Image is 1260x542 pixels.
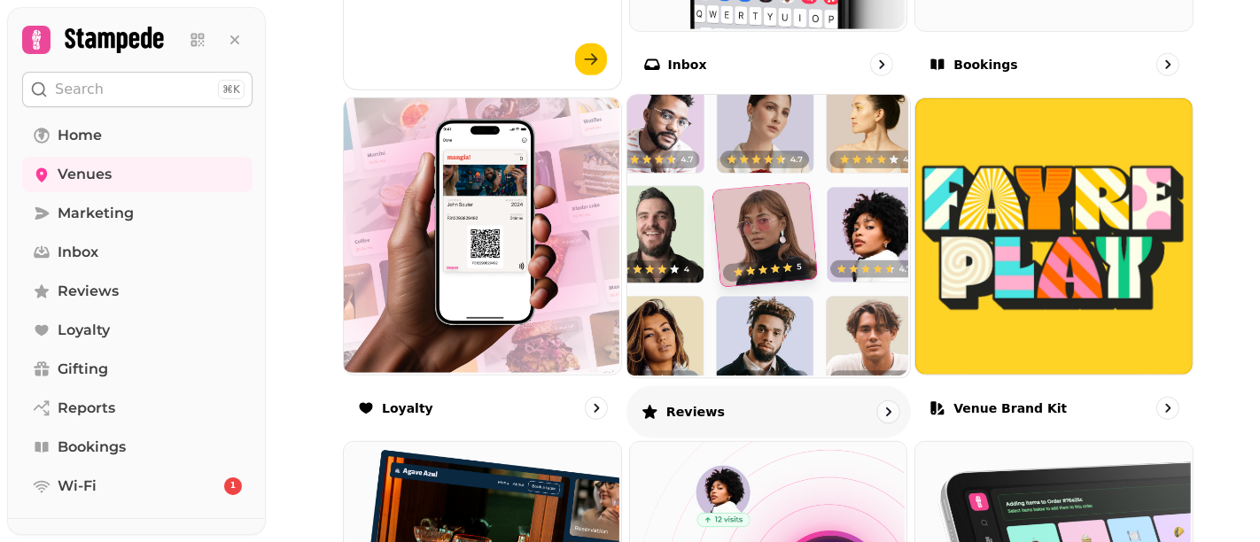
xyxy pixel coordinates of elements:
[218,80,245,99] div: ⌘K
[22,274,253,309] a: Reviews
[22,430,253,465] a: Bookings
[230,480,236,492] span: 1
[625,93,907,376] img: Reviews
[58,320,110,341] span: Loyalty
[1159,56,1177,74] svg: go to
[22,468,253,504] a: Wi-Fi1
[22,196,253,231] a: Marketing
[914,97,1194,435] a: Venue brand kit
[343,97,622,435] a: LoyaltyLoyalty
[626,94,911,437] a: ReviewsReviews
[587,399,605,417] svg: go to
[22,391,253,426] a: Reports
[953,399,1067,417] p: Venue brand kit
[342,97,619,374] img: Loyalty
[873,56,891,74] svg: go to
[22,313,253,348] a: Loyalty
[58,437,126,458] span: Bookings
[55,79,104,100] p: Search
[879,402,897,420] svg: go to
[58,281,119,302] span: Reviews
[58,203,134,224] span: Marketing
[58,164,112,185] span: Venues
[665,402,724,420] p: Reviews
[58,398,115,419] span: Reports
[953,56,1017,74] p: Bookings
[22,72,253,107] button: Search⌘K
[58,242,98,263] span: Inbox
[382,399,433,417] p: Loyalty
[916,99,1192,375] img: aHR0cHM6Ly9maWxlcy5zdGFtcGVkZS5haS9mYWY0MTlmMC1lN2EwLTExZWEtOWY1Ny0wMjkzZTFjOWY0Y2IvbWVkaWEvMmE2M...
[1159,399,1177,417] svg: go to
[22,352,253,387] a: Gifting
[58,359,108,380] span: Gifting
[22,235,253,270] a: Inbox
[58,476,97,497] span: Wi-Fi
[58,125,102,146] span: Home
[22,118,253,153] a: Home
[668,56,707,74] p: Inbox
[22,157,253,192] a: Venues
